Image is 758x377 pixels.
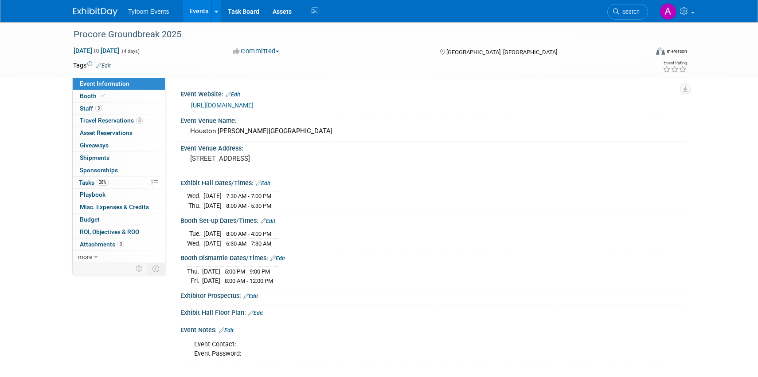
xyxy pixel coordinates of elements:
[248,310,263,316] a: Edit
[187,201,203,210] td: Thu.
[261,218,275,224] a: Edit
[663,61,687,65] div: Event Rating
[226,91,240,98] a: Edit
[80,129,133,136] span: Asset Reservations
[128,8,169,15] span: Tyfoom Events
[73,189,165,201] a: Playbook
[187,276,202,286] td: Fri.
[117,241,124,247] span: 3
[202,266,220,276] td: [DATE]
[80,241,124,248] span: Attachments
[73,90,165,102] a: Booth
[226,230,271,237] span: 8:00 AM - 4:00 PM
[226,193,271,199] span: 7:30 AM - 7:00 PM
[147,263,165,274] td: Toggle Event Tabs
[73,103,165,115] a: Staff3
[95,105,102,111] span: 3
[187,238,203,248] td: Wed.
[180,214,685,226] div: Booth Set-up Dates/Times:
[203,229,222,239] td: [DATE]
[73,127,165,139] a: Asset Reservations
[180,251,685,263] div: Booth Dismantle Dates/Times:
[225,278,273,284] span: 8:00 AM - 12:00 PM
[446,49,557,56] span: [GEOGRAPHIC_DATA], [GEOGRAPHIC_DATA]
[80,105,102,112] span: Staff
[73,8,117,16] img: ExhibitDay
[73,152,165,164] a: Shipments
[73,201,165,213] a: Misc. Expenses & Credits
[226,240,271,247] span: 6:30 AM - 7:30 AM
[80,216,100,223] span: Budget
[136,117,143,124] span: 3
[190,155,381,163] pre: [STREET_ADDRESS]
[73,47,120,55] span: [DATE] [DATE]
[203,238,222,248] td: [DATE]
[101,93,105,98] i: Booth reservation complete
[80,228,139,235] span: ROI, Objectives & ROO
[79,179,109,186] span: Tasks
[180,323,685,335] div: Event Notes:
[73,177,165,189] a: Tasks28%
[187,266,202,276] td: Thu.
[180,289,685,301] div: Exhibitor Prospectus:
[73,115,165,127] a: Travel Reservations3
[256,180,270,187] a: Edit
[73,78,165,90] a: Event Information
[180,87,685,99] div: Event Website:
[73,164,165,176] a: Sponsorships
[73,226,165,238] a: ROI, Objectives & ROO
[97,179,109,186] span: 28%
[73,61,111,70] td: Tags
[80,92,107,99] span: Booth
[607,4,648,20] a: Search
[70,27,635,43] div: Procore Groundbreak 2025
[121,48,140,54] span: (4 days)
[225,268,270,275] span: 5:00 PM - 9:00 PM
[132,263,147,274] td: Personalize Event Tab Strip
[187,191,203,201] td: Wed.
[73,238,165,250] a: Attachments3
[187,124,678,138] div: Houston [PERSON_NAME][GEOGRAPHIC_DATA]
[180,114,685,125] div: Event Venue Name:
[80,167,118,174] span: Sponsorships
[656,48,665,55] img: Format-Inperson.png
[191,102,254,109] a: [URL][DOMAIN_NAME]
[219,327,234,333] a: Edit
[180,176,685,188] div: Exhibit Hall Dates/Times:
[188,336,587,362] div: Event Contact: Event Password:
[596,46,687,60] div: Event Format
[73,214,165,226] a: Budget
[96,63,111,69] a: Edit
[230,47,283,56] button: Committed
[202,276,220,286] td: [DATE]
[80,117,143,124] span: Travel Reservations
[180,306,685,317] div: Exhibit Hall Floor Plan:
[203,201,222,210] td: [DATE]
[78,253,92,260] span: more
[619,8,640,15] span: Search
[92,47,101,54] span: to
[203,191,222,201] td: [DATE]
[80,203,149,210] span: Misc. Expenses & Credits
[226,202,271,209] span: 8:00 AM - 5:30 PM
[187,229,203,239] td: Tue.
[73,139,165,151] a: Giveaways
[80,191,105,198] span: Playbook
[180,142,685,153] div: Event Venue Address:
[80,154,109,161] span: Shipments
[80,80,129,87] span: Event Information
[660,3,676,20] img: Angie Nichols
[80,142,109,149] span: Giveaways
[666,48,687,55] div: In-Person
[243,293,258,299] a: Edit
[73,251,165,263] a: more
[270,255,285,262] a: Edit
